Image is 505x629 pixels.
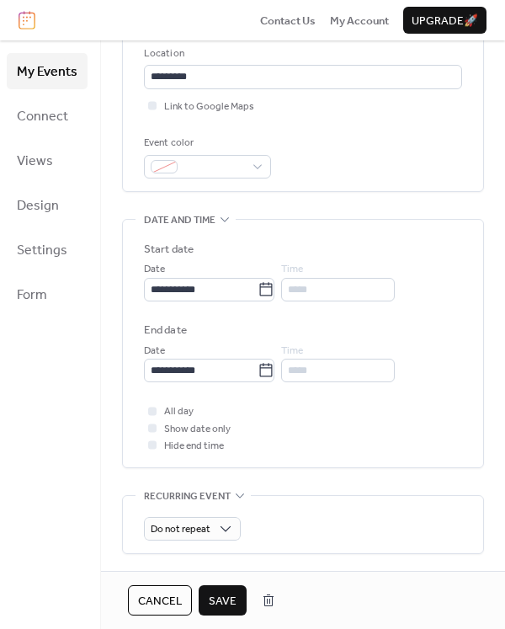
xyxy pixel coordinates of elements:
span: Contact Us [260,13,316,29]
button: Upgrade🚀 [403,7,486,34]
img: logo [19,11,35,29]
span: My Account [330,13,389,29]
span: Form [17,282,47,308]
span: Connect [17,104,68,130]
span: All day [164,403,194,420]
span: Save [209,593,237,610]
span: Upgrade 🚀 [412,13,478,29]
div: End date [144,322,187,338]
a: Settings [7,232,88,268]
span: Date [144,343,165,360]
span: Do not repeat [151,520,210,539]
span: Time [281,261,303,278]
button: Cancel [128,585,192,616]
a: Contact Us [260,12,316,29]
span: Date [144,261,165,278]
a: Form [7,276,88,312]
span: Link to Google Maps [164,99,254,115]
span: Time [281,343,303,360]
a: Design [7,187,88,223]
span: Date and time [144,212,215,229]
span: Hide end time [164,438,224,455]
a: My Events [7,53,88,89]
span: Views [17,148,53,174]
div: Event color [144,135,268,152]
div: Location [144,45,459,62]
span: Design [17,193,59,219]
a: Views [7,142,88,179]
button: Save [199,585,247,616]
span: My Events [17,59,77,85]
a: My Account [330,12,389,29]
span: Recurring event [144,488,231,504]
span: Cancel [138,593,182,610]
span: Show date only [164,421,231,438]
div: Start date [144,241,194,258]
a: Connect [7,98,88,134]
span: Settings [17,237,67,264]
